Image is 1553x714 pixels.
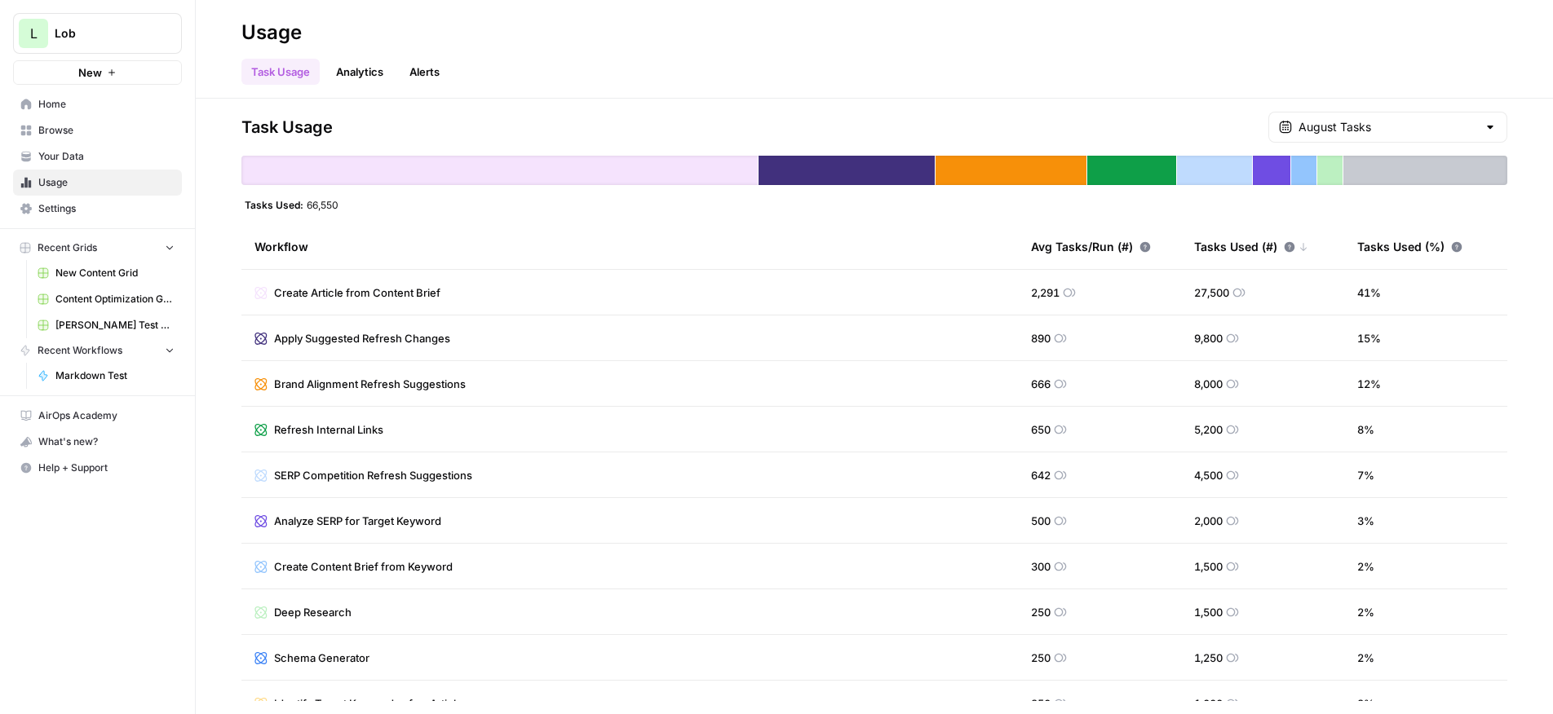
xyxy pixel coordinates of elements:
span: 1,250 [1194,650,1223,666]
a: AirOps Academy [13,403,182,429]
span: 8 % [1357,421,1374,438]
span: 2 % [1357,558,1374,575]
button: Recent Workflows [13,338,182,363]
span: Schema Generator [274,650,369,666]
span: 5,200 [1194,421,1223,438]
span: 500 [1031,513,1051,529]
div: Avg Tasks/Run (#) [1031,224,1151,269]
span: Apply Suggested Refresh Changes [274,330,450,346]
span: Usage [38,175,175,190]
span: AirOps Academy [38,408,175,423]
a: New Content Grid [30,260,182,286]
span: 666 [1031,376,1051,392]
a: Your Data [13,143,182,170]
button: New [13,60,182,85]
span: Settings [38,201,175,216]
div: What's new? [14,430,181,454]
span: 3 % [1357,513,1374,529]
span: New Content Grid [55,266,175,280]
span: 2,000 [1194,513,1223,529]
a: Markdown Test [30,363,182,389]
span: 1,000 [1194,695,1223,712]
span: 2 % [1357,695,1374,712]
a: Content Optimization Grid [30,286,182,312]
span: 7 % [1357,467,1374,483]
span: New [78,64,102,81]
span: 41 % [1357,284,1381,301]
span: 4,500 [1194,467,1223,483]
div: Tasks Used (%) [1357,224,1462,269]
span: Create Article from Content Brief [274,284,440,301]
button: What's new? [13,429,182,455]
span: 642 [1031,467,1051,483]
span: 650 [1031,421,1051,438]
span: 890 [1031,330,1051,346]
span: Identify Target Keywords of an Article [274,695,462,712]
span: L [30,24,38,43]
span: 2,291 [1031,284,1060,301]
span: Lob [55,25,153,42]
span: 66,550 [307,198,338,211]
span: Tasks Used: [245,198,303,211]
button: Recent Grids [13,236,182,260]
span: Refresh Internal Links [274,421,383,438]
div: Usage [241,20,302,46]
span: 1,500 [1194,604,1223,620]
span: Recent Workflows [38,343,122,358]
div: Workflow [254,224,1005,269]
span: Home [38,97,175,112]
a: Usage [13,170,182,196]
a: Home [13,91,182,117]
span: 2 % [1357,650,1374,666]
button: Workspace: Lob [13,13,182,54]
span: SERP Competition Refresh Suggestions [274,467,472,483]
span: Recent Grids [38,240,97,255]
span: Analyze SERP for Target Keyword [274,513,441,529]
span: 300 [1031,558,1051,575]
span: [PERSON_NAME] Test Grid [55,318,175,333]
a: Browse [13,117,182,143]
input: August Tasks [1299,119,1477,135]
span: Brand Alignment Refresh Suggestions [274,376,466,392]
span: 250 [1031,604,1051,620]
span: 1,500 [1194,558,1223,575]
span: 2 % [1357,604,1374,620]
span: 8,000 [1194,376,1223,392]
span: Deep Research [274,604,352,620]
div: Tasks Used (#) [1194,224,1308,269]
span: Browse [38,123,175,138]
span: Your Data [38,149,175,164]
a: Analytics [326,59,393,85]
span: 9,800 [1194,330,1223,346]
a: Alerts [400,59,449,85]
span: Content Optimization Grid [55,292,175,306]
span: 250 [1031,650,1051,666]
a: [PERSON_NAME] Test Grid [30,312,182,338]
span: Markdown Test [55,368,175,383]
span: 250 [1031,695,1051,712]
a: Settings [13,196,182,222]
span: Help + Support [38,461,175,475]
span: 27,500 [1194,284,1229,301]
button: Help + Support [13,455,182,481]
a: Task Usage [241,59,320,85]
span: 15 % [1357,330,1381,346]
span: Create Content Brief from Keyword [274,558,453,575]
span: Task Usage [241,116,333,139]
span: 12 % [1357,376,1381,392]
